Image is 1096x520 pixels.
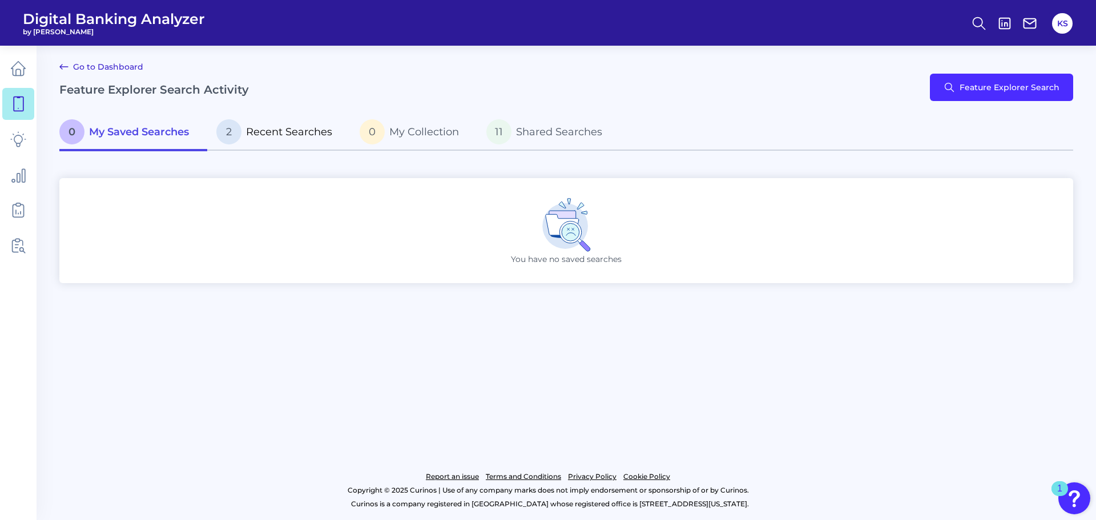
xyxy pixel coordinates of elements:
span: My Saved Searches [89,126,189,138]
span: 11 [486,119,511,144]
span: My Collection [389,126,459,138]
a: 2Recent Searches [207,115,350,151]
span: Feature Explorer Search [960,83,1059,92]
a: 0My Saved Searches [59,115,207,151]
div: You have no saved searches [59,178,1073,283]
button: Open Resource Center, 1 new notification [1058,482,1090,514]
span: 2 [216,119,241,144]
a: Terms and Conditions [486,470,561,483]
span: by [PERSON_NAME] [23,27,205,36]
a: 11Shared Searches [477,115,620,151]
span: 0 [360,119,385,144]
button: Feature Explorer Search [930,74,1073,101]
h2: Feature Explorer Search Activity [59,83,249,96]
div: 1 [1057,489,1062,503]
a: Report an issue [426,470,479,483]
button: KS [1052,13,1073,34]
a: Go to Dashboard [59,60,143,74]
span: Recent Searches [246,126,332,138]
span: 0 [59,119,84,144]
a: Cookie Policy [623,470,670,483]
a: 0My Collection [350,115,477,151]
a: Privacy Policy [568,470,616,483]
p: Curinos is a company registered in [GEOGRAPHIC_DATA] whose registered office is [STREET_ADDRESS][... [59,497,1040,511]
span: Digital Banking Analyzer [23,10,205,27]
p: Copyright © 2025 Curinos | Use of any company marks does not imply endorsement or sponsorship of ... [56,483,1040,497]
span: Shared Searches [516,126,602,138]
